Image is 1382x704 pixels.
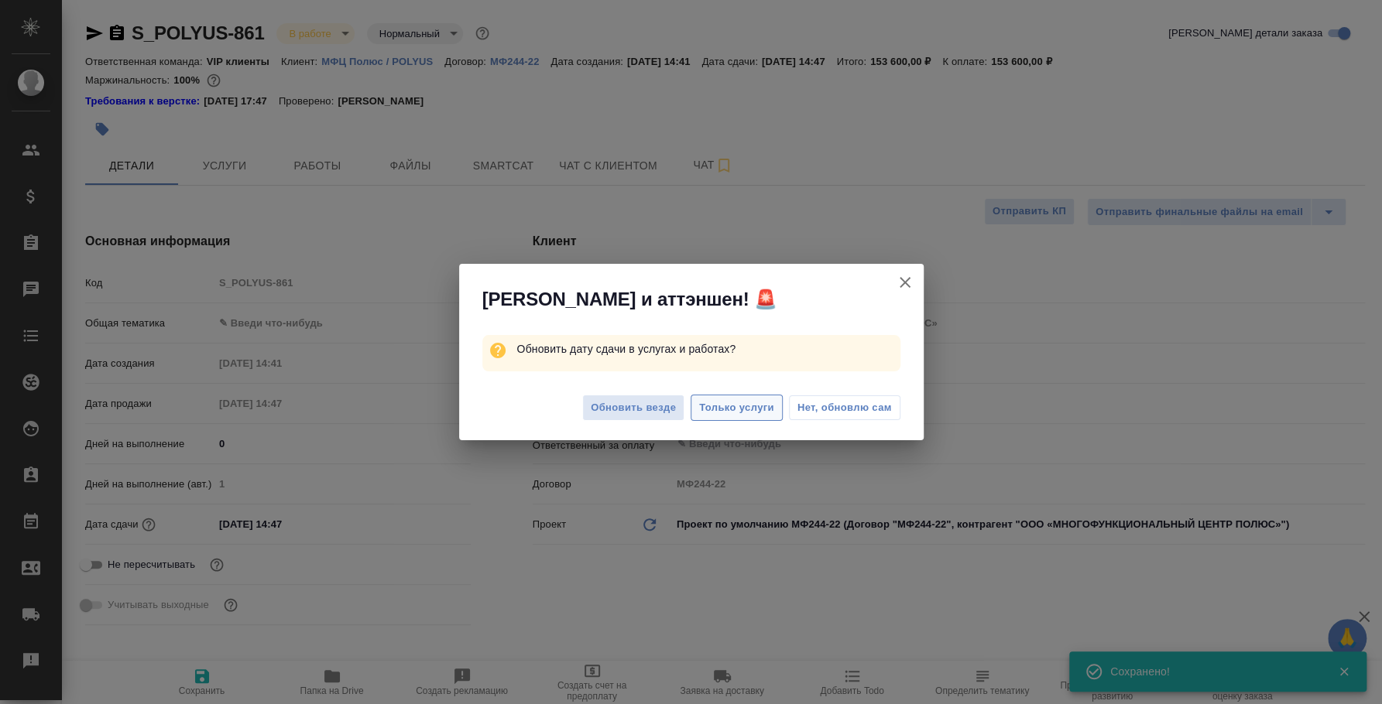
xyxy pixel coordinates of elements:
p: Обновить дату сдачи в услугах и работах? [516,335,900,363]
span: Нет, обновлю сам [797,400,892,415]
span: Только услуги [699,399,774,417]
button: Нет, обновлю сам [789,395,900,420]
span: [PERSON_NAME] и аттэншен! 🚨 [482,287,777,312]
button: Обновить везде [582,395,684,422]
span: Обновить везде [591,399,676,417]
button: Только услуги [691,395,783,422]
